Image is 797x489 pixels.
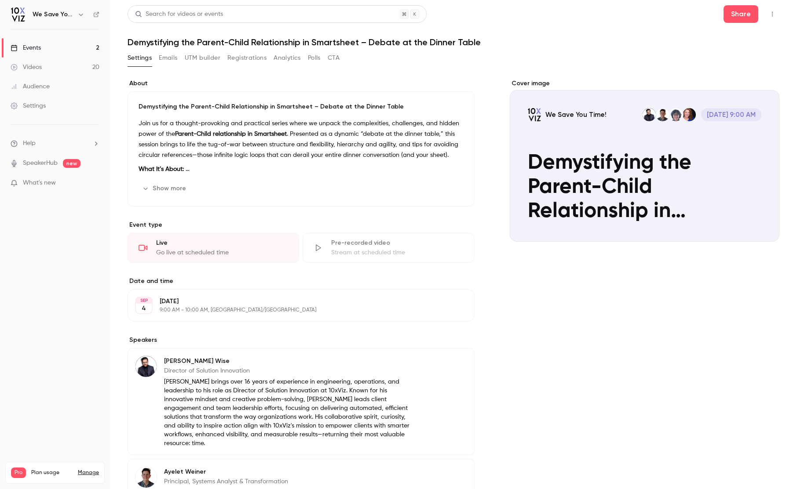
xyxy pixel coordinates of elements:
span: Help [23,139,36,148]
p: Join us for a thought-provoking and practical series where we unpack the complexities, challenges... [139,118,464,160]
button: Registrations [227,51,267,65]
strong: What It’s About: [139,166,184,172]
a: SpeakerHub [23,159,58,168]
p: Principal, Systems Analyst & Transformation [164,477,417,486]
iframe: Noticeable Trigger [89,179,99,187]
button: Settings [128,51,152,65]
div: SEP [136,297,152,304]
p: Event type [128,221,475,229]
button: CTA [328,51,340,65]
div: Stream at scheduled time [331,248,463,257]
button: UTM builder [185,51,220,65]
a: Manage [78,469,99,476]
img: Dustin Wise [135,356,157,377]
p: [PERSON_NAME] Wise [164,357,417,366]
strong: Parent-Child relationship in Smartsheet [175,131,287,137]
div: Go live at scheduled time [156,248,288,257]
button: Analytics [274,51,301,65]
div: Pre-recorded videoStream at scheduled time [303,233,474,263]
p: Director of Solution Innovation [164,366,417,375]
div: Search for videos or events [135,10,223,19]
div: LiveGo live at scheduled time [128,233,299,263]
p: Ayelet Weiner [164,467,417,476]
span: Pro [11,467,26,478]
span: new [63,159,80,168]
label: Date and time [128,277,475,286]
div: Settings [11,101,46,110]
label: Speakers [128,336,475,344]
button: Share [724,5,758,23]
label: About [128,79,475,88]
p: [DATE] [160,297,428,306]
div: Events [11,43,41,52]
button: Show more [139,181,191,196]
p: [PERSON_NAME] brings over 16 years of experience in engineering, operations, and leadership to hi... [164,377,417,448]
span: What's new [23,178,56,188]
div: Videos [11,63,42,72]
p: 9:00 AM - 10:00 AM, [GEOGRAPHIC_DATA]/[GEOGRAPHIC_DATA] [160,307,428,314]
div: Live [156,239,288,247]
img: Ayelet Weiner [135,467,157,488]
h1: Demystifying the Parent-Child Relationship in Smartsheet – Debate at the Dinner Table [128,37,779,47]
button: Emails [159,51,177,65]
div: Audience [11,82,50,91]
div: Dustin Wise[PERSON_NAME] WiseDirector of Solution Innovation[PERSON_NAME] brings over 16 years of... [128,348,475,455]
h6: We Save You Time! [33,10,74,19]
p: 4 [142,304,146,313]
label: Cover image [510,79,779,88]
section: Cover image [510,79,779,242]
p: Demystifying the Parent-Child Relationship in Smartsheet – Debate at the Dinner Table [139,102,464,111]
span: Plan usage [31,469,73,476]
li: help-dropdown-opener [11,139,99,148]
img: We Save You Time! [11,7,25,22]
button: Polls [308,51,321,65]
div: Pre-recorded video [331,239,463,247]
